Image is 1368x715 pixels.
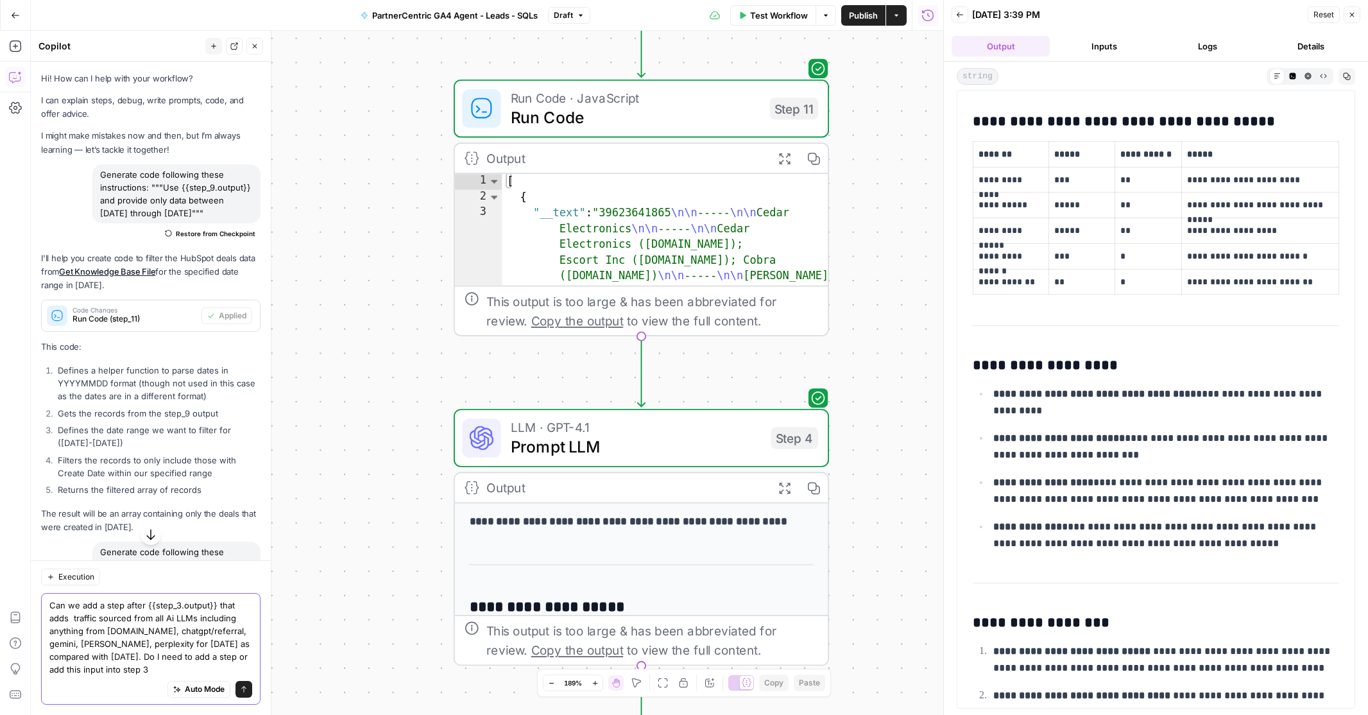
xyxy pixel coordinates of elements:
[55,424,261,449] li: Defines the date range we want to filter for ([DATE]-[DATE])
[41,94,261,121] p: I can explain steps, debug, write prompts, code, and offer advice.
[488,190,501,206] span: Toggle code folding, rows 2 through 4
[511,417,762,436] span: LLM · GPT-4.1
[770,98,818,119] div: Step 11
[160,226,261,241] button: Restore from Checkpoint
[488,174,501,190] span: Toggle code folding, rows 1 through 5
[841,5,885,26] button: Publish
[92,164,261,223] div: Generate code following these instructions: """Use {{step_9.output}} and provide only data betwee...
[1308,6,1340,23] button: Reset
[41,72,261,85] p: Hi! How can I help with your workflow?
[486,148,762,168] div: Output
[764,677,783,689] span: Copy
[1262,36,1360,56] button: Details
[58,571,94,583] span: Execution
[1159,36,1257,56] button: Logs
[750,9,808,22] span: Test Workflow
[730,5,816,26] button: Test Workflow
[638,336,645,406] g: Edge from step_11 to step_4
[638,7,645,77] g: Edge from step_9 to step_11
[49,599,252,676] textarea: Can we add a step after {{step_3.output}} that adds traffic sourced from all Ai LLMs including an...
[38,40,201,53] div: Copilot
[353,5,545,26] button: PartnerCentric GA4 Agent - Leads - SQLs
[531,642,623,657] span: Copy the output
[799,677,820,689] span: Paste
[201,307,252,324] button: Applied
[486,478,762,497] div: Output
[185,684,225,695] span: Auto Mode
[41,569,100,585] button: Execution
[55,407,261,420] li: Gets the records from the step_9 output
[511,105,760,130] span: Run Code
[531,313,623,328] span: Copy the output
[55,454,261,479] li: Filters the records to only include those with Create Date within our specified range
[486,621,818,659] div: This output is too large & has been abbreviated for review. to view the full content.
[55,483,261,496] li: Returns the filtered array of records
[794,675,825,691] button: Paste
[219,310,246,322] span: Applied
[167,681,230,698] button: Auto Mode
[41,252,261,292] p: I'll help you create code to filter the HubSpot deals data from for the specified date range in [...
[1313,9,1334,21] span: Reset
[455,174,502,190] div: 1
[454,80,829,336] div: Run Code · JavaScriptRun CodeStep 11Output[ { "__text":"39623641865\n\n-----\n\nCedar Electronics...
[41,340,261,354] p: This code:
[55,364,261,402] li: Defines a helper function to parse dates in YYYYMMDD format (though not used in this case as the ...
[511,435,762,459] span: Prompt LLM
[511,88,760,107] span: Run Code · JavaScript
[176,228,255,239] span: Restore from Checkpoint
[41,129,261,156] p: I might make mistakes now and then, but I’m always learning — let’s tackle it together!
[41,507,261,534] p: The result will be an array containing only the deals that were created in [DATE].
[957,68,998,85] span: string
[372,9,538,22] span: PartnerCentric GA4 Agent - Leads - SQLs
[548,7,590,24] button: Draft
[1055,36,1153,56] button: Inputs
[759,675,789,691] button: Copy
[92,542,261,626] div: Generate code following these instructions: """Use {{step_2.output}} and provide only data betwee...
[73,307,196,313] span: Code Changes
[455,190,502,206] div: 2
[59,266,155,277] a: Get Knowledge Base File
[73,313,196,325] span: Run Code (step_11)
[771,427,818,449] div: Step 4
[486,291,818,330] div: This output is too large & has been abbreviated for review. to view the full content.
[952,36,1050,56] button: Output
[554,10,573,21] span: Draft
[564,678,582,688] span: 189%
[849,9,878,22] span: Publish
